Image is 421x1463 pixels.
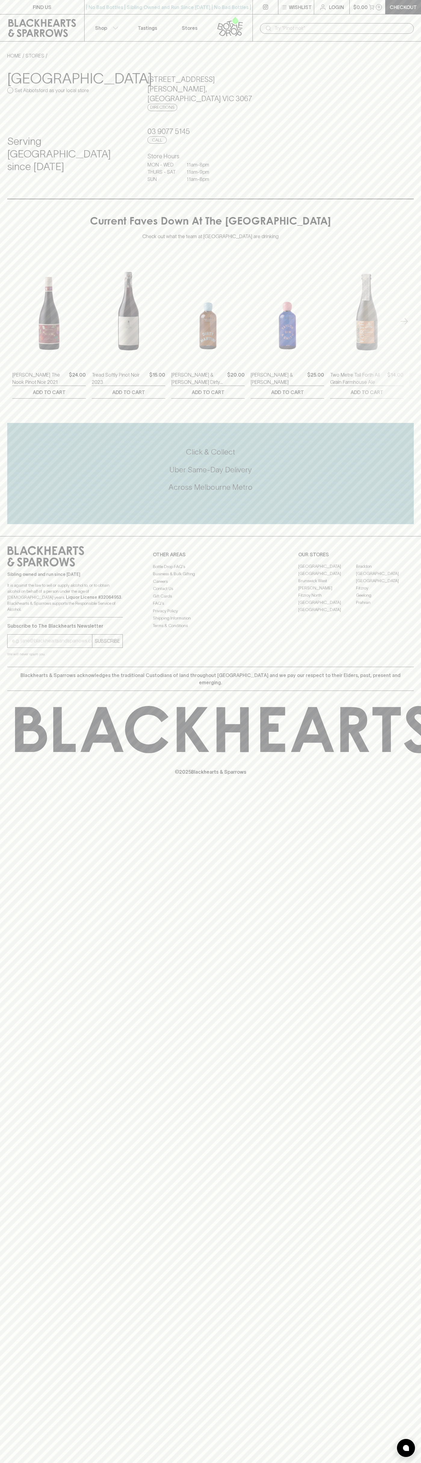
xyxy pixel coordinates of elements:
[378,5,380,9] p: 0
[356,592,414,599] a: Geelong
[12,386,86,398] button: ADD TO CART
[274,23,409,33] input: Try "Pinot noir"
[153,563,268,570] a: Bottle Drop FAQ's
[7,582,123,612] p: It is against the law to sell or supply alcohol to, or to obtain alcohol on behalf of a person un...
[187,175,217,183] p: 11am - 8pm
[147,168,178,175] p: THURS - SAT
[147,151,273,161] h6: Store Hours
[7,70,133,87] h3: [GEOGRAPHIC_DATA]
[92,635,122,648] button: SUBSCRIBE
[12,371,67,386] a: [PERSON_NAME] The Nook Pinot Noir 2021
[153,615,268,622] a: Shipping Information
[356,570,414,577] a: [GEOGRAPHIC_DATA]
[298,577,356,585] a: Brunswick West
[351,389,383,396] p: ADD TO CART
[90,216,331,229] h4: Current Faves Down At The [GEOGRAPHIC_DATA]
[271,389,304,396] p: ADD TO CART
[92,386,165,398] button: ADD TO CART
[33,4,51,11] p: FIND US
[298,606,356,613] a: [GEOGRAPHIC_DATA]
[153,585,268,592] a: Contact Us
[95,637,120,645] p: SUBSCRIBE
[149,371,165,386] p: $15.00
[147,104,177,111] a: Directions
[153,600,268,607] a: FAQ's
[298,592,356,599] a: Fitzroy North
[7,53,21,58] a: HOME
[112,389,145,396] p: ADD TO CART
[298,570,356,577] a: [GEOGRAPHIC_DATA]
[356,585,414,592] a: Fitzroy
[298,563,356,570] a: [GEOGRAPHIC_DATA]
[289,4,312,11] p: Wishlist
[92,257,165,362] img: Tread Softly Pinot Noir 2023
[153,607,268,614] a: Privacy Policy
[147,127,273,136] h5: 03 9077 5145
[153,578,268,585] a: Careers
[171,257,245,362] img: Taylor & Smith Dirty Martini Cocktail
[147,75,273,104] h5: [STREET_ADDRESS][PERSON_NAME] , [GEOGRAPHIC_DATA] VIC 3067
[356,563,414,570] a: Braddon
[7,465,414,475] h5: Uber Same-Day Delivery
[26,53,44,58] a: STORES
[147,136,167,144] a: Call
[33,389,66,396] p: ADD TO CART
[126,14,169,41] a: Tastings
[192,389,224,396] p: ADD TO CART
[15,87,89,94] p: Set Abbotsford as your local store
[12,636,92,646] input: e.g. jane@blackheartsandsparrows.com.au
[330,371,385,386] a: Two Metre Tall Forth All Grain Farmhouse Ale
[251,386,324,398] button: ADD TO CART
[330,257,404,362] img: Two Metre Tall Forth All Grain Farmhouse Ale
[307,371,324,386] p: $25.00
[95,24,107,32] p: Shop
[169,14,211,41] a: Stores
[187,161,217,168] p: 11am - 8pm
[227,371,245,386] p: $20.00
[298,599,356,606] a: [GEOGRAPHIC_DATA]
[92,371,147,386] a: Tread Softly Pinot Noir 2023
[298,585,356,592] a: [PERSON_NAME]
[356,599,414,606] a: Prahran
[329,4,344,11] p: Login
[69,371,86,386] p: $24.00
[12,672,409,686] p: Blackhearts & Sparrows acknowledges the traditional Custodians of land throughout [GEOGRAPHIC_DAT...
[147,161,178,168] p: MON - WED
[153,622,268,629] a: Terms & Conditions
[147,175,178,183] p: SUN
[187,168,217,175] p: 11am - 9pm
[171,386,245,398] button: ADD TO CART
[153,570,268,578] a: Business & Bulk Gifting
[153,592,268,600] a: Gift Cards
[390,4,417,11] p: Checkout
[153,551,268,558] p: OTHER AREAS
[7,423,414,524] div: Call to action block
[12,257,86,362] img: Buller The Nook Pinot Noir 2021
[353,4,368,11] p: $0.00
[251,257,324,362] img: Taylor & Smith Gin
[182,24,197,32] p: Stores
[7,482,414,492] h5: Across Melbourne Metro
[251,371,305,386] a: [PERSON_NAME] & [PERSON_NAME]
[142,228,279,240] p: Check out what the team at [GEOGRAPHIC_DATA] are drinking
[330,386,404,398] button: ADD TO CART
[7,571,123,577] p: Sibling owned and run since [DATE]
[7,651,123,657] p: We will never spam you
[66,595,121,600] strong: Liquor License #32064953
[403,1445,409,1451] img: bubble-icon
[7,135,133,173] h4: Serving [GEOGRAPHIC_DATA] since [DATE]
[7,447,414,457] h5: Click & Collect
[85,14,127,41] button: Shop
[387,371,404,386] p: $14.00
[356,577,414,585] a: [GEOGRAPHIC_DATA]
[7,622,123,629] p: Subscribe to The Blackhearts Newsletter
[171,371,225,386] a: [PERSON_NAME] & [PERSON_NAME] Dirty Martini Cocktail
[298,551,414,558] p: OUR STORES
[138,24,157,32] p: Tastings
